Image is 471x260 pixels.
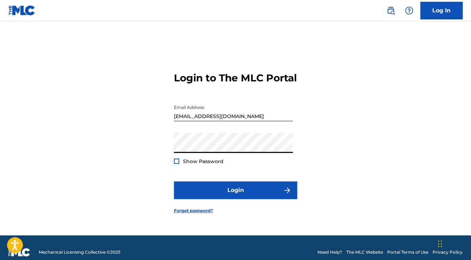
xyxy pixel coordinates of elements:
span: Show Password [183,158,224,165]
div: Help [402,4,416,18]
img: search [387,6,395,15]
a: The MLC Website [346,249,383,255]
img: MLC Logo [8,5,36,16]
div: Drag [438,233,442,254]
a: Forgot password? [174,208,213,214]
a: Portal Terms of Use [387,249,428,255]
h3: Login to The MLC Portal [174,72,297,84]
a: Privacy Policy [433,249,463,255]
a: Public Search [384,4,398,18]
img: help [405,6,413,15]
iframe: Chat Widget [436,226,471,260]
img: f7272a7cc735f4ea7f67.svg [283,186,291,194]
button: Login [174,181,297,199]
img: logo [8,248,30,256]
a: Need Help? [318,249,342,255]
span: Mechanical Licensing Collective © 2025 [39,249,120,255]
a: Log In [420,2,463,19]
